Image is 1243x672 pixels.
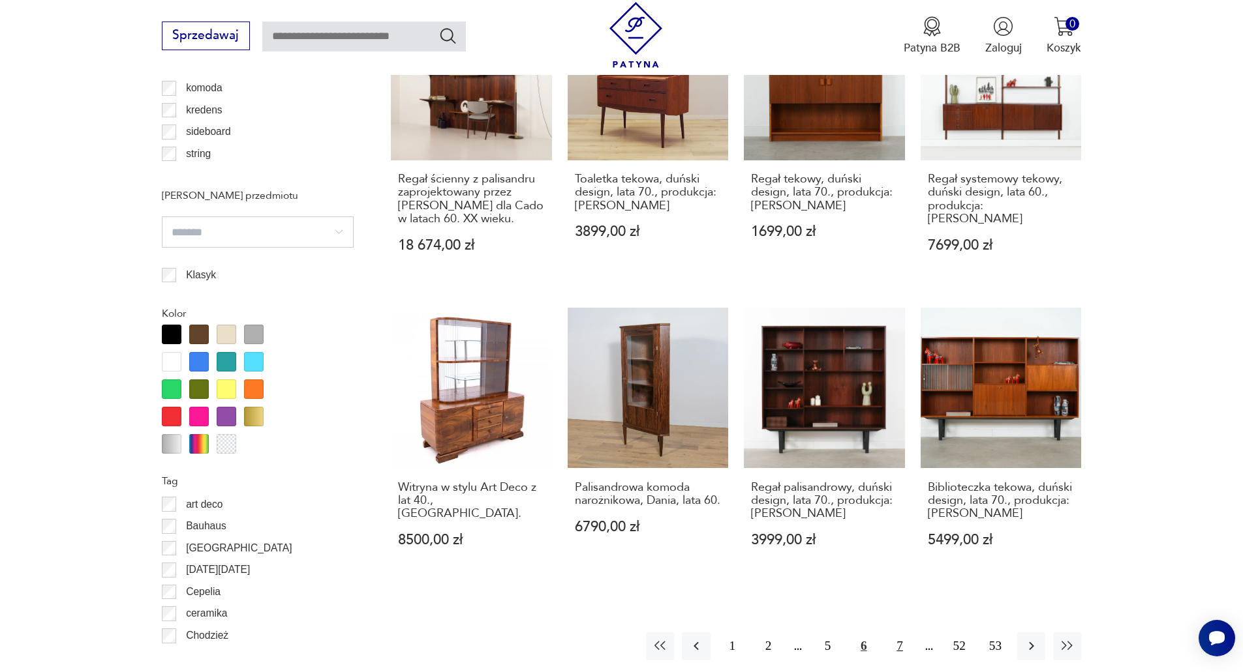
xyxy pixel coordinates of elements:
[186,80,222,96] p: komoda
[575,520,722,534] p: 6790,00 zł
[186,605,227,622] p: ceramika
[850,632,878,660] button: 6
[1199,620,1235,656] iframe: Smartsupp widget button
[904,40,960,55] p: Patyna B2B
[186,123,231,140] p: sideboard
[162,187,354,204] p: [PERSON_NAME] przedmiotu
[1066,17,1079,31] div: 0
[391,308,552,577] a: Witryna w stylu Art Deco z lat 40., Polska.Witryna w stylu Art Deco z lat 40., [GEOGRAPHIC_DATA]....
[981,632,1009,660] button: 53
[603,2,669,68] img: Patyna - sklep z meblami i dekoracjami vintage
[186,583,221,600] p: Cepelia
[186,540,292,557] p: [GEOGRAPHIC_DATA]
[186,627,228,644] p: Chodzież
[928,533,1075,547] p: 5499,00 zł
[751,173,898,212] h3: Regał tekowy, duński design, lata 70., produkcja: [PERSON_NAME]
[186,518,226,534] p: Bauhaus
[754,632,782,660] button: 2
[398,481,545,521] h3: Witryna w stylu Art Deco z lat 40., [GEOGRAPHIC_DATA].
[186,496,223,513] p: art deco
[186,102,222,119] p: kredens
[928,239,1075,252] p: 7699,00 zł
[186,168,218,184] p: witryna
[945,632,974,660] button: 52
[398,239,545,252] p: 18 674,00 zł
[398,173,545,226] h3: Regał ścienny z palisandru zaprojektowany przez [PERSON_NAME] dla Cado w latach 60. XX wieku.
[921,308,1082,577] a: Biblioteczka tekowa, duński design, lata 70., produkcja: DaniaBiblioteczka tekowa, duński design,...
[922,16,942,37] img: Ikona medalu
[1054,16,1074,37] img: Ikona koszyka
[1047,16,1081,55] button: 0Koszyk
[751,481,898,521] h3: Regał palisandrowy, duński design, lata 70., produkcja: [PERSON_NAME]
[751,225,898,239] p: 1699,00 zł
[438,26,457,45] button: Szukaj
[575,481,722,508] h3: Palisandrowa komoda narożnikowa, Dania, lata 60.
[904,16,960,55] a: Ikona medaluPatyna B2B
[985,16,1022,55] button: Zaloguj
[398,533,545,547] p: 8500,00 zł
[162,31,250,42] a: Sprzedawaj
[751,533,898,547] p: 3999,00 zł
[985,40,1022,55] p: Zaloguj
[718,632,746,660] button: 1
[186,649,225,666] p: Ćmielów
[575,173,722,212] h3: Toaletka tekowa, duński design, lata 70., produkcja: [PERSON_NAME]
[186,267,216,284] p: Klasyk
[744,308,905,577] a: Regał palisandrowy, duński design, lata 70., produkcja: DaniaRegał palisandrowy, duński design, l...
[186,145,211,162] p: string
[814,632,842,660] button: 5
[993,16,1013,37] img: Ikonka użytkownika
[928,481,1075,521] h3: Biblioteczka tekowa, duński design, lata 70., produkcja: [PERSON_NAME]
[162,22,250,50] button: Sprzedawaj
[568,308,729,577] a: Palisandrowa komoda narożnikowa, Dania, lata 60.Palisandrowa komoda narożnikowa, Dania, lata 60.6...
[575,225,722,239] p: 3899,00 zł
[162,473,354,489] p: Tag
[904,16,960,55] button: Patyna B2B
[885,632,913,660] button: 7
[162,305,354,322] p: Kolor
[928,173,1075,226] h3: Regał systemowy tekowy, duński design, lata 60., produkcja: [PERSON_NAME]
[1047,40,1081,55] p: Koszyk
[186,561,250,578] p: [DATE][DATE]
